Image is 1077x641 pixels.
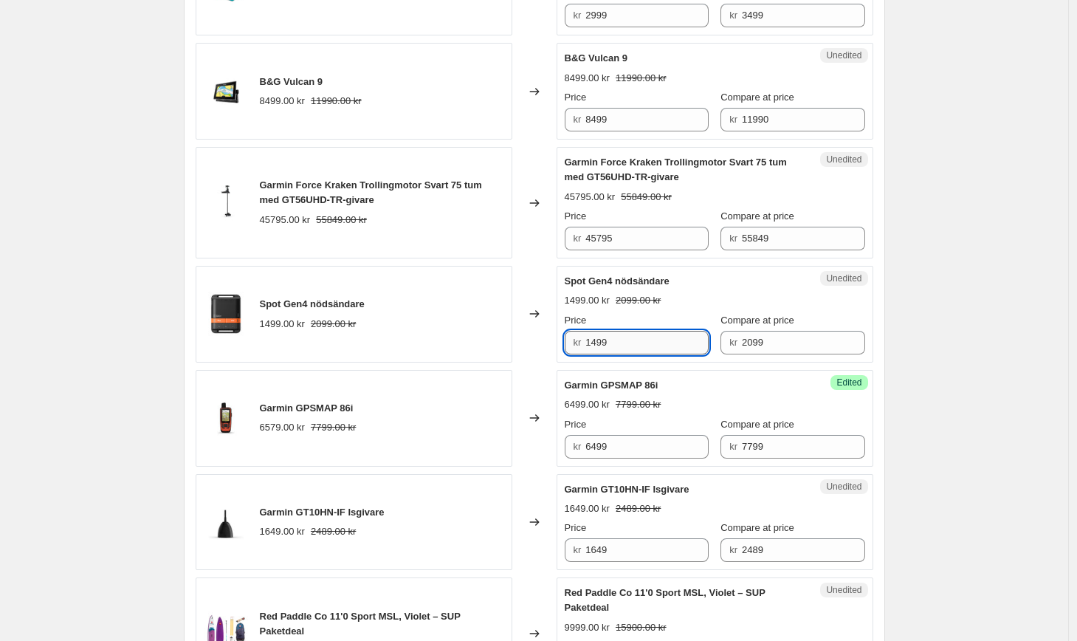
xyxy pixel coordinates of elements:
[621,190,672,205] strike: 55849.00 kr
[826,154,861,165] span: Unedited
[720,210,794,222] span: Compare at price
[260,317,305,332] div: 1499.00 kr
[260,507,385,518] span: Garmin GT10HN-IF Isgivare
[204,500,248,544] img: 010-12677-00_80x.jpg
[574,10,582,21] span: kr
[260,94,305,109] div: 8499.00 kr
[565,380,658,391] span: Garmin GPSMAP 86i
[729,114,737,125] span: kr
[204,69,248,114] img: BG_3_kayakstore_80x.webp
[616,397,661,412] strike: 7799.00 kr
[565,587,765,613] span: Red Paddle Co 11'0 Sport MSL, Violet – SUP Paketdeal
[729,337,737,348] span: kr
[260,76,323,87] span: B&G Vulcan 9
[260,213,311,227] div: 45795.00 kr
[729,10,737,21] span: kr
[316,213,367,227] strike: 55849.00 kr
[565,620,610,635] div: 9999.00 kr
[729,441,737,452] span: kr
[565,501,610,516] div: 1649.00 kr
[260,611,461,637] span: Red Paddle Co 11'0 Sport MSL, Violet – SUP Paketdeal
[260,298,365,309] span: Spot Gen4 nödsändare
[565,157,787,182] span: Garmin Force Kraken Trollingmotor Svart 75 tum med GT56UHD-TR-givare
[729,233,737,244] span: kr
[260,524,305,539] div: 1649.00 kr
[311,94,362,109] strike: 11990.00 kr
[616,293,661,308] strike: 2099.00 kr
[565,315,587,326] span: Price
[720,419,794,430] span: Compare at price
[826,584,861,596] span: Unedited
[826,481,861,493] span: Unedited
[574,114,582,125] span: kr
[204,396,248,440] img: garmin_5_kayakstore_f653ba4f-2d1a-4a3e-ba2c-4cc4186a00eb_80x.webp
[565,92,587,103] span: Price
[565,419,587,430] span: Price
[565,275,670,287] span: Spot Gen4 nödsändare
[565,71,610,86] div: 8499.00 kr
[311,317,356,332] strike: 2099.00 kr
[565,293,610,308] div: 1499.00 kr
[729,544,737,555] span: kr
[565,397,610,412] div: 6499.00 kr
[574,544,582,555] span: kr
[311,524,356,539] strike: 2489.00 kr
[260,420,305,435] div: 6579.00 kr
[826,272,861,284] span: Unedited
[720,522,794,533] span: Compare at price
[574,337,582,348] span: kr
[260,402,354,414] span: Garmin GPSMAP 86i
[826,49,861,61] span: Unedited
[574,233,582,244] span: kr
[616,501,661,516] strike: 2489.00 kr
[204,292,248,336] img: savedbyspot_1_kayakstore_80x.webp
[565,210,587,222] span: Price
[574,441,582,452] span: kr
[565,52,627,64] span: B&G Vulcan 9
[836,377,861,388] span: Edited
[204,181,248,225] img: Garmin_Kraken_75_1_kayakstore_45674087-5885-4d15-a15e-879bd54ed7b1_80x.webp
[616,71,667,86] strike: 11990.00 kr
[565,484,689,495] span: Garmin GT10HN-IF Isgivare
[260,179,482,205] span: Garmin Force Kraken Trollingmotor Svart 75 tum med GT56UHD-TR-givare
[565,190,616,205] div: 45795.00 kr
[311,420,356,435] strike: 7799.00 kr
[720,315,794,326] span: Compare at price
[616,620,667,635] strike: 15900.00 kr
[720,92,794,103] span: Compare at price
[565,522,587,533] span: Price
